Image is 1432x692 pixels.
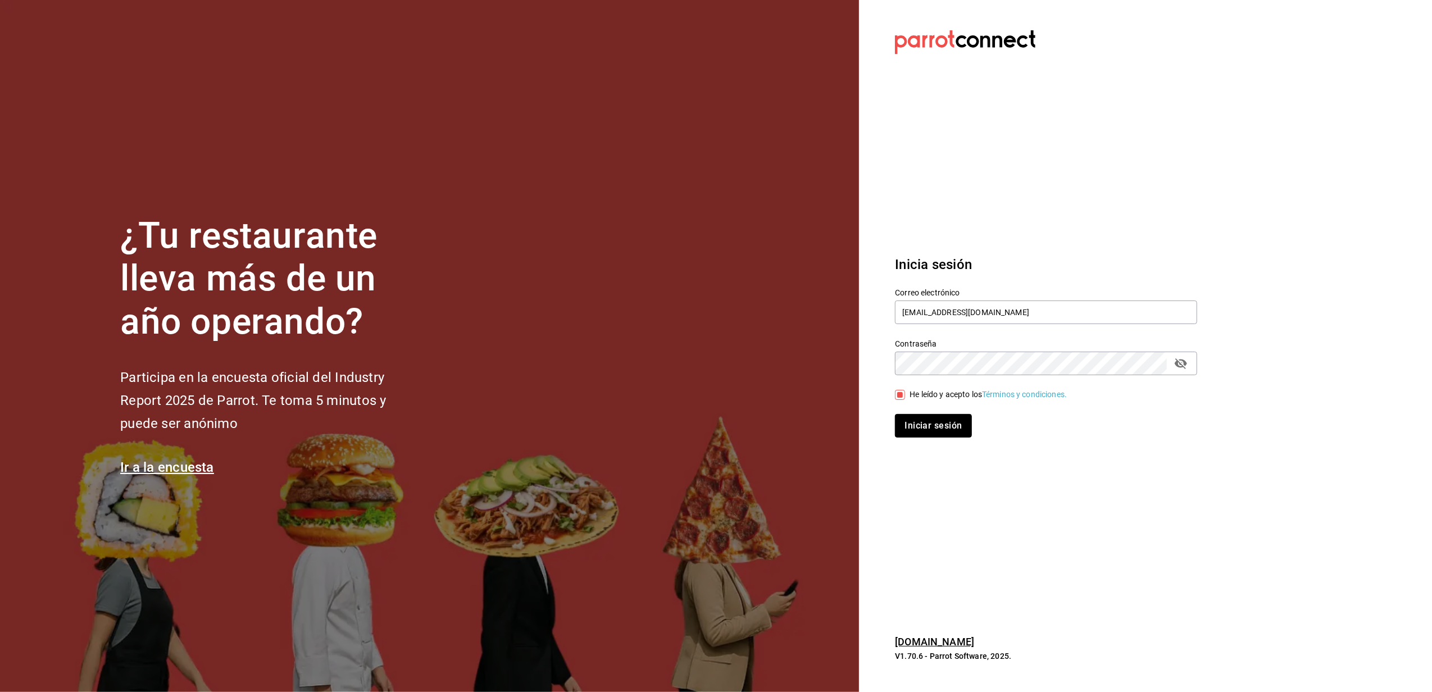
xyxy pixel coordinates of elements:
h2: Participa en la encuesta oficial del Industry Report 2025 de Parrot. Te toma 5 minutos y puede se... [120,366,424,435]
div: He leído y acepto los [910,389,1067,400]
a: Términos y condiciones. [982,390,1067,399]
input: Ingresa tu correo electrónico [895,301,1197,324]
label: Correo electrónico [895,289,1197,297]
button: passwordField [1171,354,1190,373]
label: Contraseña [895,340,1197,348]
p: V1.70.6 - Parrot Software, 2025. [895,650,1197,662]
button: Iniciar sesión [895,414,971,438]
a: Ir a la encuesta [120,459,214,475]
a: [DOMAIN_NAME] [895,636,974,648]
h1: ¿Tu restaurante lleva más de un año operando? [120,215,424,344]
h3: Inicia sesión [895,254,1197,275]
